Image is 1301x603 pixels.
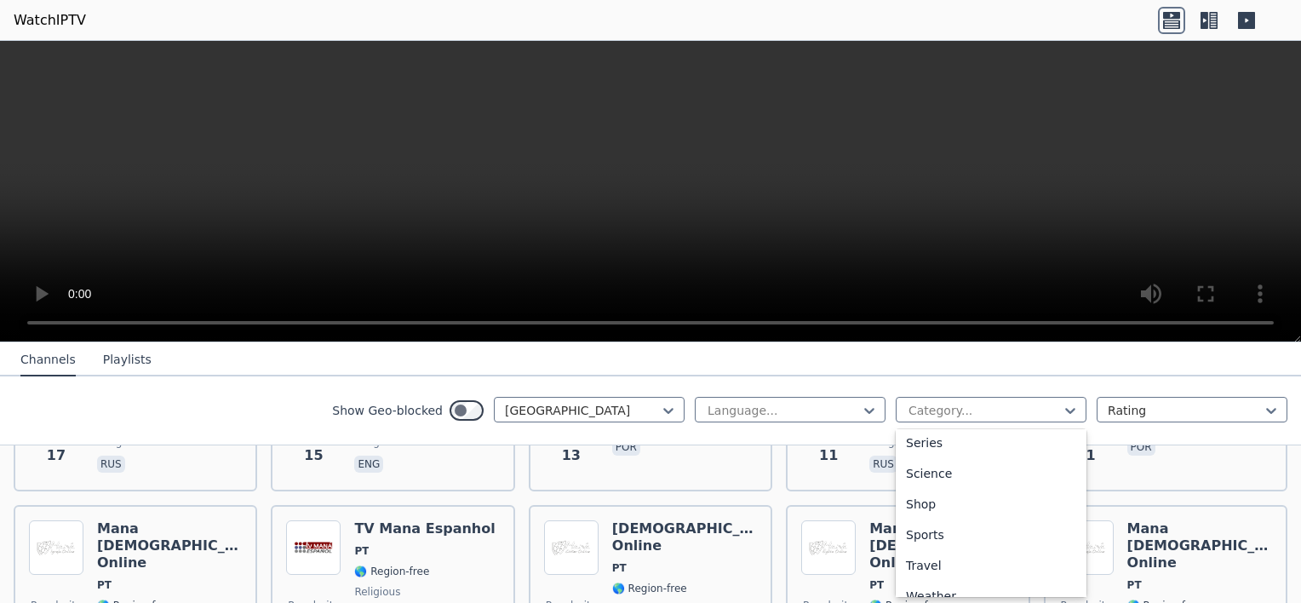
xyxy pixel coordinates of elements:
span: 🌎 Region-free [354,565,429,578]
h6: Mana [DEMOGRAPHIC_DATA] Online [869,520,1014,571]
button: Channels [20,344,76,376]
span: religious [354,585,400,599]
div: Sports [896,520,1086,550]
span: PT [869,578,884,592]
h6: [DEMOGRAPHIC_DATA] Online [612,520,757,554]
p: por [612,439,640,456]
span: 🌎 Region-free [612,582,687,595]
img: TV Mana Espanhol [286,520,341,575]
div: Shop [896,489,1086,520]
p: por [1127,439,1155,456]
span: PT [612,561,627,575]
span: 13 [562,445,581,466]
h6: Mana [DEMOGRAPHIC_DATA] Online [1127,520,1272,571]
span: 17 [47,445,66,466]
button: Playlists [103,344,152,376]
span: 15 [304,445,323,466]
span: PT [354,544,369,558]
p: rus [97,456,125,473]
label: Show Geo-blocked [332,402,443,419]
div: Travel [896,550,1086,581]
h6: TV Mana Espanhol [354,520,495,537]
span: 11 [819,445,838,466]
span: PT [1127,578,1142,592]
img: Mana Cirkev Online [544,520,599,575]
p: rus [869,456,897,473]
div: Science [896,458,1086,489]
img: Mana Eglise Online [801,520,856,575]
a: WatchIPTV [14,10,86,31]
img: Mana Igreja Online [29,520,83,575]
span: PT [97,578,112,592]
div: Series [896,428,1086,458]
p: eng [354,456,383,473]
h6: Mana [DEMOGRAPHIC_DATA] Online [97,520,242,571]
